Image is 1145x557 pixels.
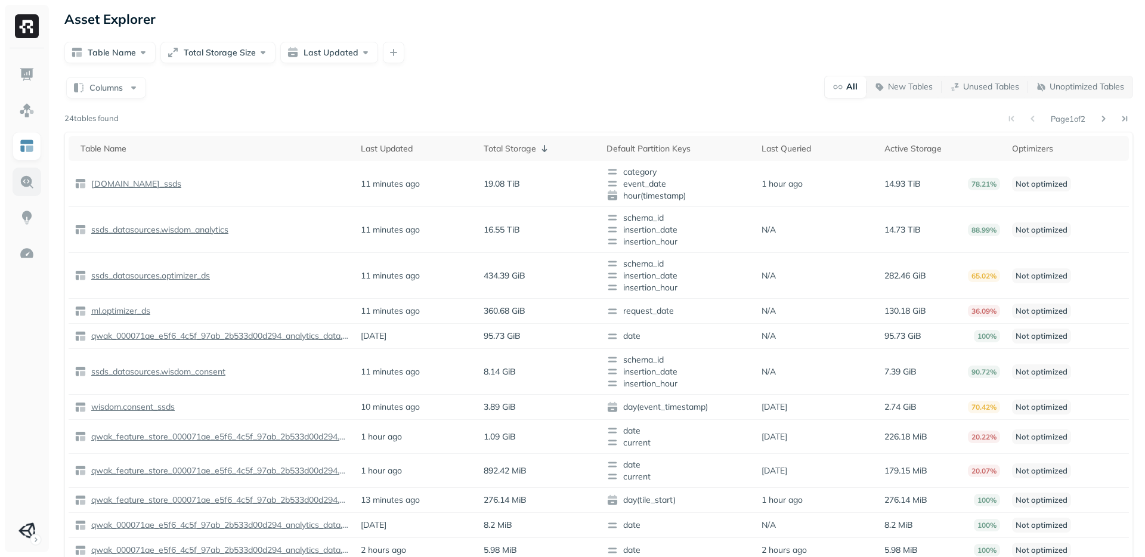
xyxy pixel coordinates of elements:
[484,305,525,317] p: 360.68 GiB
[75,270,86,281] img: table
[606,366,750,377] span: insertion_date
[1012,364,1071,379] p: Not optimized
[1012,329,1071,344] p: Not optimized
[974,544,1000,556] p: 100%
[1012,177,1071,191] p: Not optimized
[884,330,921,342] p: 95.73 GiB
[968,431,1000,443] p: 20.22%
[606,178,750,190] span: event_date
[606,212,750,224] span: schema_id
[86,224,228,236] a: ssds_datasources.wisdom_analytics
[64,11,156,27] p: Asset Explorer
[89,431,349,442] p: qwak_feature_store_000071ae_e5f6_4c5f_97ab_2b533d00d294.offline_feature_store_arpumizer_user_leve...
[606,544,750,556] span: date
[361,330,386,342] p: [DATE]
[64,42,156,63] button: Table Name
[361,519,386,531] p: [DATE]
[81,143,349,154] div: Table Name
[606,377,750,389] span: insertion_hour
[89,401,175,413] p: wisdom.consent_ssds
[484,270,525,281] p: 434.39 GiB
[19,103,35,118] img: Assets
[89,305,150,317] p: ml.optimizer_ds
[19,210,35,225] img: Insights
[361,544,406,556] p: 2 hours ago
[606,425,750,437] span: date
[361,143,472,154] div: Last Updated
[361,178,420,190] p: 11 minutes ago
[89,270,210,281] p: ssds_datasources.optimizer_ds
[361,431,402,442] p: 1 hour ago
[606,519,750,531] span: date
[884,305,926,317] p: 130.18 GiB
[484,366,516,377] p: 8.14 GiB
[86,519,349,531] a: qwak_000071ae_e5f6_4c5f_97ab_2b533d00d294_analytics_data.multi_inference
[762,494,803,506] p: 1 hour ago
[89,224,228,236] p: ssds_datasources.wisdom_analytics
[762,305,776,317] p: N/A
[606,330,750,342] span: date
[884,465,927,476] p: 179.15 MiB
[86,465,349,476] a: qwak_feature_store_000071ae_e5f6_4c5f_97ab_2b533d00d294.offline_feature_store_arpumizer_game_user...
[884,544,918,556] p: 5.98 MiB
[18,522,35,539] img: Unity
[86,544,349,556] a: qwak_000071ae_e5f6_4c5f_97ab_2b533d00d294_analytics_data.arpumizer
[884,178,921,190] p: 14.93 TiB
[606,437,750,448] span: current
[75,544,86,556] img: table
[606,143,750,154] div: Default Partition Keys
[19,138,35,154] img: Asset Explorer
[606,224,750,236] span: insertion_date
[884,431,927,442] p: 226.18 MiB
[762,143,872,154] div: Last Queried
[884,519,913,531] p: 8.2 MiB
[762,431,787,442] p: [DATE]
[75,330,86,342] img: table
[75,465,86,476] img: table
[75,431,86,442] img: table
[484,544,517,556] p: 5.98 MiB
[75,224,86,236] img: table
[968,305,1000,317] p: 36.09%
[75,178,86,190] img: table
[762,178,803,190] p: 1 hour ago
[1012,268,1071,283] p: Not optimized
[86,305,150,317] a: ml.optimizer_ds
[762,330,776,342] p: N/A
[884,143,1000,154] div: Active Storage
[762,544,807,556] p: 2 hours ago
[361,366,420,377] p: 11 minutes ago
[75,519,86,531] img: table
[963,81,1019,92] p: Unused Tables
[968,178,1000,190] p: 78.21%
[884,366,917,377] p: 7.39 GiB
[968,465,1000,477] p: 20.07%
[762,465,787,476] p: [DATE]
[89,519,349,531] p: qwak_000071ae_e5f6_4c5f_97ab_2b533d00d294_analytics_data.multi_inference
[606,354,750,366] span: schema_id
[762,270,776,281] p: N/A
[968,366,1000,378] p: 90.72%
[86,494,349,506] a: qwak_feature_store_000071ae_e5f6_4c5f_97ab_2b533d00d294.offline_feature_store_wisdom_analytics_on...
[89,465,349,476] p: qwak_feature_store_000071ae_e5f6_4c5f_97ab_2b533d00d294.offline_feature_store_arpumizer_game_user...
[762,519,776,531] p: N/A
[86,178,181,190] a: [DOMAIN_NAME]_ssds
[606,305,750,317] span: request_date
[1012,400,1071,414] p: Not optimized
[484,494,527,506] p: 276.14 MiB
[606,401,750,413] span: day(event_timestamp)
[884,401,917,413] p: 2.74 GiB
[974,494,1000,506] p: 100%
[1051,113,1085,124] p: Page 1 of 2
[884,494,927,506] p: 276.14 MiB
[484,224,520,236] p: 16.55 TiB
[15,14,39,38] img: Ryft
[1012,222,1071,237] p: Not optimized
[86,431,349,442] a: qwak_feature_store_000071ae_e5f6_4c5f_97ab_2b533d00d294.offline_feature_store_arpumizer_user_leve...
[884,270,926,281] p: 282.46 GiB
[606,471,750,482] span: current
[762,224,776,236] p: N/A
[361,305,420,317] p: 11 minutes ago
[89,330,349,342] p: qwak_000071ae_e5f6_4c5f_97ab_2b533d00d294_analytics_data.single_inference
[75,366,86,377] img: table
